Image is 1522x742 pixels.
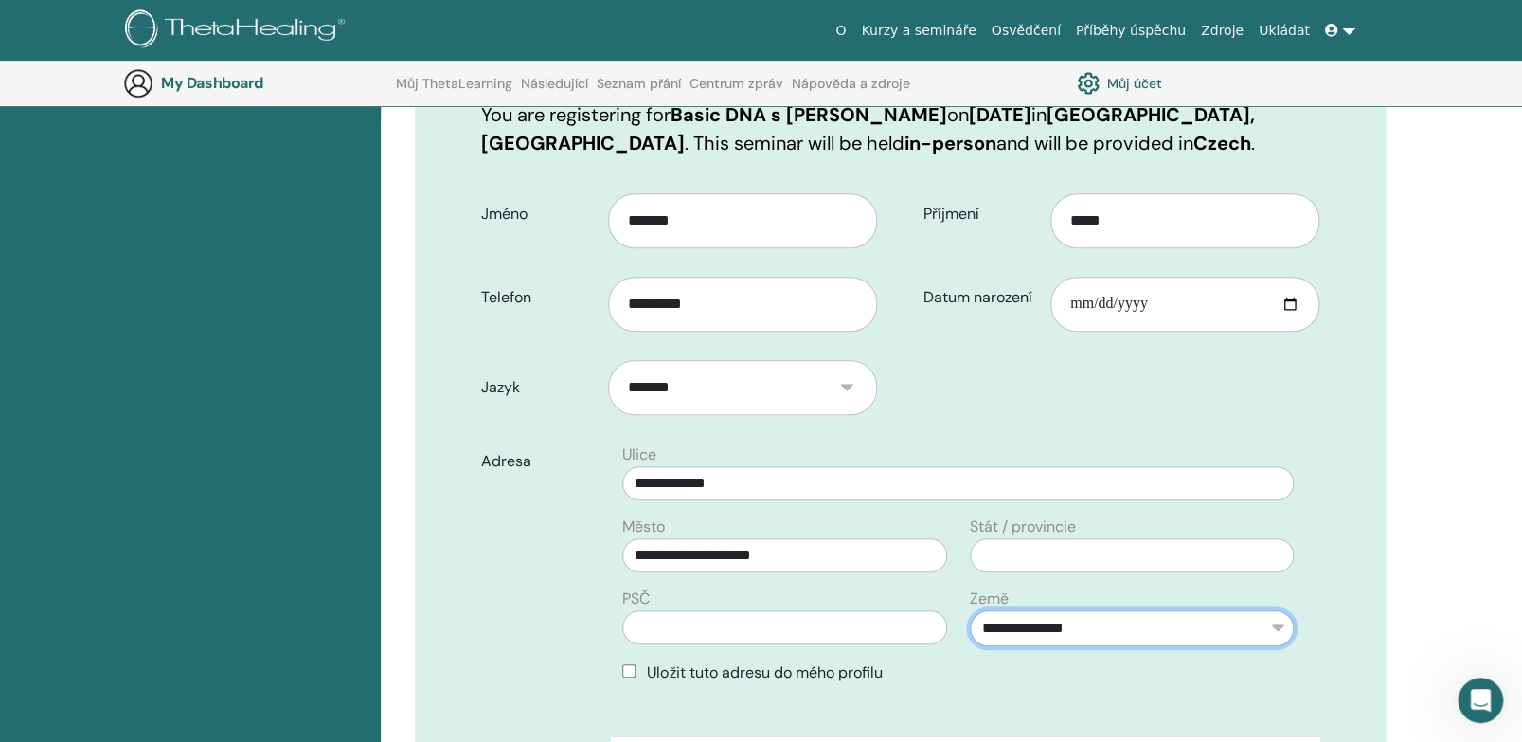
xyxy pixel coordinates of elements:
a: Příběhy úspěchu [1068,13,1193,48]
b: [DATE] [969,102,1031,127]
a: Můj ThetaLearning [396,76,512,106]
b: in-person [904,131,996,155]
label: Datum narození [908,280,1050,316]
a: Nápověda a zdroje [792,76,910,106]
a: Zdroje [1193,13,1251,48]
label: Město [622,516,665,538]
label: Země [970,588,1009,610]
a: Kurzy a semináře [853,13,983,48]
a: O [828,13,853,48]
p: You are registering for on in . This seminar will be held and will be provided in . [481,100,1319,157]
iframe: Intercom live chat [1458,678,1503,723]
a: Ukládat [1251,13,1317,48]
a: Můj účet [1077,67,1162,100]
img: cog.svg [1077,67,1100,100]
b: [GEOGRAPHIC_DATA], [GEOGRAPHIC_DATA] [481,102,1255,155]
b: Czech [1193,131,1251,155]
label: Stát / provincie [970,516,1076,538]
h3: My Dashboard [161,74,350,92]
label: Jazyk [467,370,609,406]
a: Následující [521,76,588,106]
b: Basic DNA s [PERSON_NAME] [671,102,947,127]
img: logo.png [125,9,351,52]
a: Osvědčení [984,13,1068,48]
span: Uložit tuto adresu do mého profilu [647,662,882,682]
label: Ulice [622,443,656,466]
label: Jméno [467,196,609,232]
label: Příjmení [908,196,1050,232]
img: generic-user-icon.jpg [123,68,153,99]
label: PSČ [622,588,650,610]
a: Centrum zpráv [689,76,783,106]
a: Seznam přání [597,76,681,106]
label: Telefon [467,280,609,316]
label: Adresa [467,443,612,480]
